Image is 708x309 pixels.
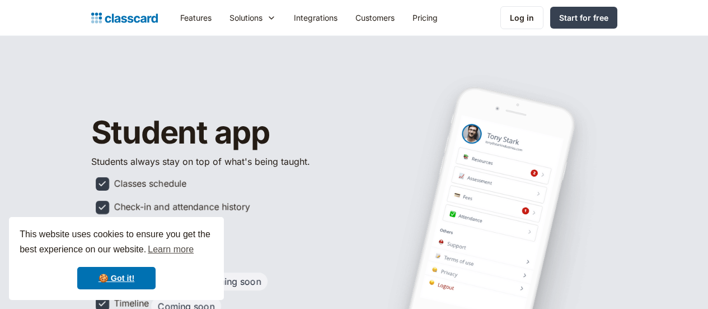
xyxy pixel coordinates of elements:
[20,228,213,258] span: This website uses cookies to ensure you get the best experience on our website.
[114,177,186,190] div: Classes schedule
[559,12,608,24] div: Start for free
[221,5,285,30] div: Solutions
[146,241,195,258] a: learn more about cookies
[114,201,250,213] div: Check-in and attendance history
[77,267,156,289] a: dismiss cookie message
[91,10,158,26] a: home
[510,12,534,24] div: Log in
[9,217,224,300] div: cookieconsent
[550,7,617,29] a: Start for free
[91,155,345,168] p: Students always stay on top of what's being taught.
[346,5,404,30] a: Customers
[171,5,221,30] a: Features
[229,12,262,24] div: Solutions
[500,6,543,29] a: Log in
[404,5,447,30] a: Pricing
[204,276,261,287] div: Coming soon
[91,116,345,150] h1: Student app
[285,5,346,30] a: Integrations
